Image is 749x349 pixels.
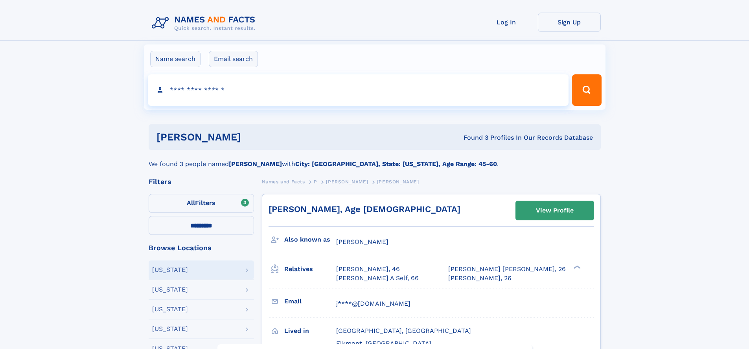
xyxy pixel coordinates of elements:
span: Elkmont, [GEOGRAPHIC_DATA] [336,340,431,347]
label: Email search [209,51,258,67]
div: [US_STATE] [152,326,188,332]
span: All [187,199,195,207]
a: [PERSON_NAME] A Self, 66 [336,274,419,283]
a: View Profile [516,201,594,220]
label: Filters [149,194,254,213]
div: Browse Locations [149,244,254,251]
input: search input [148,74,569,106]
span: [GEOGRAPHIC_DATA], [GEOGRAPHIC_DATA] [336,327,471,334]
h3: Relatives [284,262,336,276]
h3: Also known as [284,233,336,246]
div: Filters [149,178,254,185]
div: [US_STATE] [152,306,188,312]
h3: Lived in [284,324,336,338]
a: Sign Up [538,13,601,32]
div: We found 3 people named with . [149,150,601,169]
a: [PERSON_NAME], 26 [448,274,512,283]
span: P [314,179,317,185]
a: [PERSON_NAME] [PERSON_NAME], 26 [448,265,566,273]
h3: Email [284,295,336,308]
a: Log In [475,13,538,32]
a: P [314,177,317,187]
div: View Profile [536,201,574,220]
label: Name search [150,51,201,67]
a: [PERSON_NAME], 46 [336,265,400,273]
span: [PERSON_NAME] [377,179,419,185]
h1: [PERSON_NAME] [156,132,352,142]
span: [PERSON_NAME] [326,179,368,185]
b: [PERSON_NAME] [229,160,282,168]
img: Logo Names and Facts [149,13,262,34]
a: [PERSON_NAME] [326,177,368,187]
button: Search Button [572,74,601,106]
div: ❯ [572,265,581,270]
b: City: [GEOGRAPHIC_DATA], State: [US_STATE], Age Range: 45-60 [295,160,497,168]
span: [PERSON_NAME] [336,238,388,246]
a: Names and Facts [262,177,305,187]
div: [US_STATE] [152,267,188,273]
div: Found 3 Profiles In Our Records Database [352,133,593,142]
div: [US_STATE] [152,286,188,293]
a: [PERSON_NAME], Age [DEMOGRAPHIC_DATA] [269,204,460,214]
